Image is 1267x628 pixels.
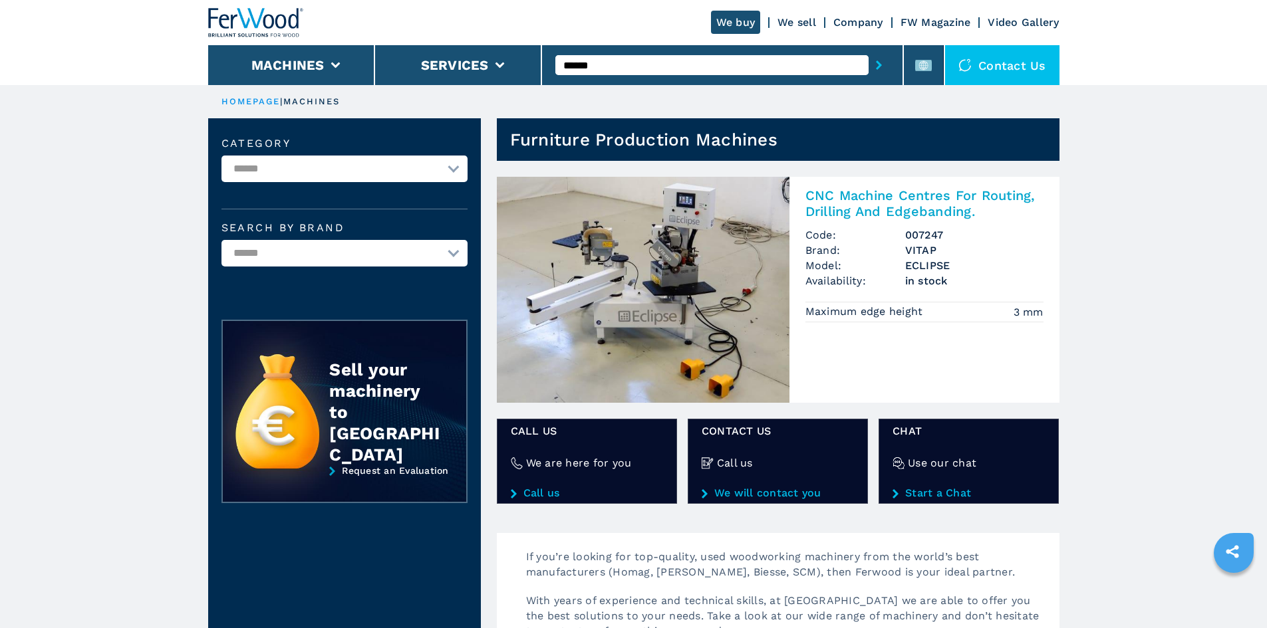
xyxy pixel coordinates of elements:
[511,423,663,439] span: Call us
[510,129,777,150] h1: Furniture Production Machines
[905,273,1044,288] span: in stock
[221,465,468,513] a: Request an Evaluation
[711,11,761,34] a: We buy
[869,50,889,80] button: submit-button
[251,57,325,73] button: Machines
[497,177,789,403] img: CNC Machine Centres For Routing, Drilling And Edgebanding. VITAP ECLIPSE
[805,227,905,243] span: Code:
[221,223,468,233] label: Search by brand
[908,455,976,471] h4: Use our chat
[421,57,489,73] button: Services
[221,138,468,149] label: Category
[945,45,1059,85] div: Contact us
[893,457,905,469] img: Use our chat
[511,457,523,469] img: We are here for you
[497,177,1059,403] a: CNC Machine Centres For Routing, Drilling And Edgebanding. VITAP ECLIPSECNC Machine Centres For R...
[905,243,1044,258] h3: VITAP
[526,455,632,471] h4: We are here for you
[893,487,1045,499] a: Start a Chat
[805,187,1044,219] h2: CNC Machine Centres For Routing, Drilling And Edgebanding.
[833,16,883,29] a: Company
[702,423,854,439] span: CONTACT US
[511,487,663,499] a: Call us
[702,487,854,499] a: We will contact you
[702,457,714,469] img: Call us
[805,273,905,288] span: Availability:
[805,304,926,319] p: Maximum edge height
[988,16,1059,29] a: Video Gallery
[905,258,1044,273] h3: ECLIPSE
[805,258,905,273] span: Model:
[283,96,341,108] p: machines
[1210,568,1257,618] iframe: Chat
[777,16,816,29] a: We sell
[329,359,440,465] div: Sell your machinery to [GEOGRAPHIC_DATA]
[1216,535,1249,568] a: sharethis
[280,96,283,106] span: |
[893,423,1045,439] span: Chat
[805,243,905,258] span: Brand:
[905,227,1044,243] h3: 007247
[901,16,971,29] a: FW Magazine
[717,455,753,471] h4: Call us
[208,8,304,37] img: Ferwood
[513,549,1059,593] p: If you’re looking for top-quality, used woodworking machinery from the world’s best manufacturers...
[958,58,972,72] img: Contact us
[1014,304,1044,320] em: 3 mm
[221,96,281,106] a: HOMEPAGE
